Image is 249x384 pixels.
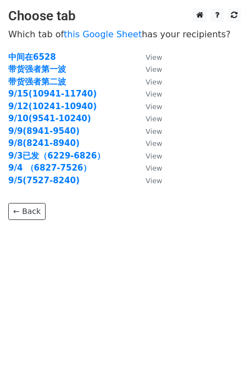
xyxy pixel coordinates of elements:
a: View [135,89,162,99]
small: View [146,53,162,61]
a: View [135,77,162,87]
a: 9/5(7527-8240) [8,176,80,185]
a: View [135,64,162,74]
small: View [146,177,162,185]
a: 9/3已发（6229-6826） [8,151,105,161]
small: View [146,78,162,86]
a: 中间在6528 [8,52,56,62]
a: View [135,176,162,185]
a: 9/12(10241-10940) [8,101,97,111]
a: 9/8(8241-8940) [8,138,80,148]
a: 9/15(10941-11740) [8,89,97,99]
a: View [135,126,162,136]
h3: Choose tab [8,8,241,24]
small: View [146,127,162,135]
p: Which tab of has your recipients? [8,29,241,40]
a: View [135,101,162,111]
a: 9/10(9541-10240) [8,114,91,123]
small: View [146,90,162,98]
a: this Google Sheet [64,29,142,39]
a: View [135,114,162,123]
a: View [135,151,162,161]
a: 9/4 （6827-7526） [8,163,91,173]
a: 带货强者第一波 [8,64,66,74]
small: View [146,115,162,123]
a: View [135,138,162,148]
small: View [146,139,162,148]
small: View [146,103,162,111]
a: 带货强者第二波 [8,77,66,87]
a: 9/9(8941-9540) [8,126,80,136]
a: ← Back [8,203,46,220]
small: View [146,164,162,172]
a: View [135,52,162,62]
small: View [146,152,162,160]
small: View [146,65,162,74]
a: View [135,163,162,173]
